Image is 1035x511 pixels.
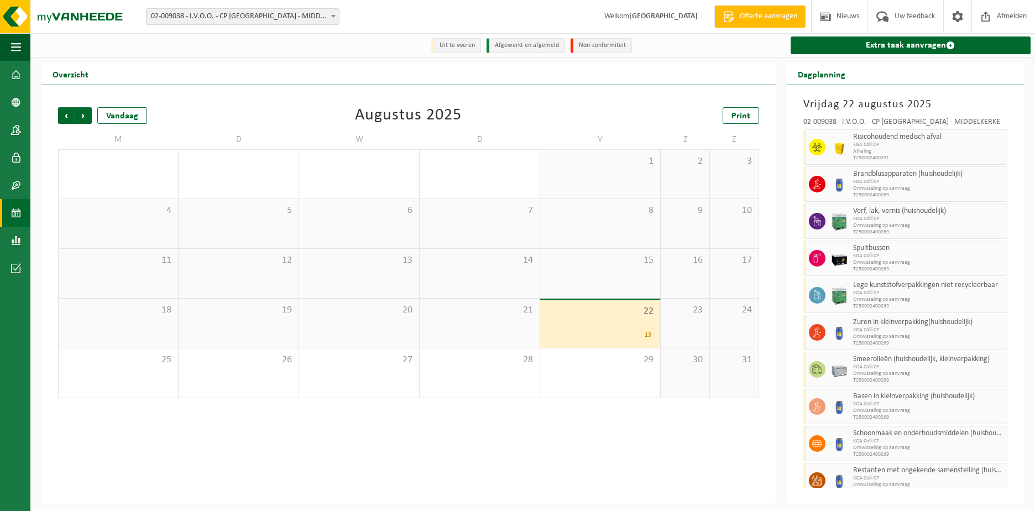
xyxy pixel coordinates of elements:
span: T250002400269 [853,340,1004,347]
span: Print [731,112,750,121]
span: 25 [64,354,172,366]
span: 10 [715,205,753,217]
span: KGA Colli CP [853,475,1004,482]
img: PB-OT-0120-HPE-00-02 [831,176,848,192]
img: LP-SB-00050-HPE-22 [831,139,848,155]
span: 8 [546,205,655,217]
span: T250002400269 [853,229,1004,236]
td: D [179,129,299,149]
span: 16 [666,254,704,267]
img: PB-HB-1400-HPE-GN-11 [831,286,848,305]
span: 02-009038 - I.V.O.O. - CP MIDDELKERKE - MIDDELKERKE [147,9,339,24]
span: 11 [64,254,172,267]
span: 30 [666,354,704,366]
div: 13 [641,328,655,342]
span: KGA Colli CP [853,327,1004,333]
h3: Vrijdag 22 augustus 2025 [803,96,1007,113]
span: 15 [546,254,655,267]
span: 14 [425,254,534,267]
span: 29 [546,354,655,366]
img: PB-HB-1400-HPE-GN-11 [831,212,848,231]
img: PB-LB-0680-HPE-BK-11 [831,250,848,267]
span: 28 [425,354,534,366]
span: T250002400269 [853,266,1004,273]
span: KGA Colli CP [853,290,1004,296]
a: Offerte aanvragen [714,6,806,28]
span: Omwisseling op aanvraag [853,185,1004,192]
span: Omwisseling op aanvraag [853,259,1004,266]
img: PB-OT-0120-HPE-00-02 [831,398,848,415]
span: Omwisseling op aanvraag [853,333,1004,340]
span: Volgende [75,107,92,124]
span: T250002400291 [853,155,1004,161]
a: Extra taak aanvragen [791,36,1031,54]
span: 3 [715,155,753,168]
span: 7 [425,205,534,217]
td: W [299,129,420,149]
span: Verf, lak, vernis (huishoudelijk) [853,207,1004,216]
span: KGA Colli CP [853,438,1004,445]
span: T250002400269 [853,192,1004,199]
span: Omwisseling op aanvraag [853,482,1004,488]
span: Basen in kleinverpakking (huishoudelijk) [853,392,1004,401]
span: T250002400269 [853,303,1004,310]
span: 4 [64,205,172,217]
span: Smeerolieën (huishoudelijk, kleinverpakking) [853,355,1004,364]
span: Omwisseling op aanvraag [853,408,1004,414]
span: 26 [184,354,293,366]
img: PB-OT-0120-HPE-00-02 [831,472,848,489]
div: 02-009038 - I.V.O.O. - CP [GEOGRAPHIC_DATA] - MIDDELKERKE [803,118,1007,129]
td: Z [710,129,759,149]
span: KGA Colli CP [853,401,1004,408]
a: Print [723,107,759,124]
li: Uit te voeren [431,38,481,53]
img: PB-OT-0120-HPE-00-02 [831,435,848,452]
li: Afgewerkt en afgemeld [487,38,565,53]
span: Zuren in kleinverpakking(huishoudelijk) [853,318,1004,327]
span: T250002400269 [853,377,1004,384]
span: Risicohoudend medisch afval [853,133,1004,142]
span: 17 [715,254,753,267]
span: Schoonmaak en onderhoudsmiddelen (huishoudelijk) [853,429,1004,438]
span: 18 [64,304,172,316]
span: KGA Colli CP [853,364,1004,371]
span: 6 [305,205,414,217]
span: KGA Colli CP [853,142,1004,148]
h2: Overzicht [41,63,100,85]
span: Afhaling [853,148,1004,155]
td: D [420,129,540,149]
span: T250002400269 [853,451,1004,458]
span: Omwisseling op aanvraag [853,371,1004,377]
span: 9 [666,205,704,217]
img: PB-LB-0680-HPE-GY-11 [831,361,848,378]
img: PB-OT-0120-HPE-00-02 [831,324,848,341]
td: Z [661,129,710,149]
span: Omwisseling op aanvraag [853,445,1004,451]
span: Spuitbussen [853,244,1004,253]
span: 22 [546,305,655,317]
span: Restanten met ongekende samenstelling (huishoudelijk) [853,466,1004,475]
span: 23 [666,304,704,316]
span: Brandblusapparaten (huishoudelijk) [853,170,1004,179]
li: Non-conformiteit [571,38,632,53]
span: T250002400269 [853,414,1004,421]
span: 27 [305,354,414,366]
span: 02-009038 - I.V.O.O. - CP MIDDELKERKE - MIDDELKERKE [146,8,339,25]
span: 5 [184,205,293,217]
span: Omwisseling op aanvraag [853,222,1004,229]
span: 21 [425,304,534,316]
span: 24 [715,304,753,316]
span: Offerte aanvragen [737,11,800,22]
span: Omwisseling op aanvraag [853,296,1004,303]
span: KGA Colli CP [853,216,1004,222]
span: 31 [715,354,753,366]
span: 19 [184,304,293,316]
td: V [540,129,661,149]
span: 1 [546,155,655,168]
span: 2 [666,155,704,168]
span: 20 [305,304,414,316]
div: Augustus 2025 [355,107,462,124]
span: Lege kunststofverpakkingen niet recycleerbaar [853,281,1004,290]
span: Vorige [58,107,75,124]
div: Vandaag [97,107,147,124]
